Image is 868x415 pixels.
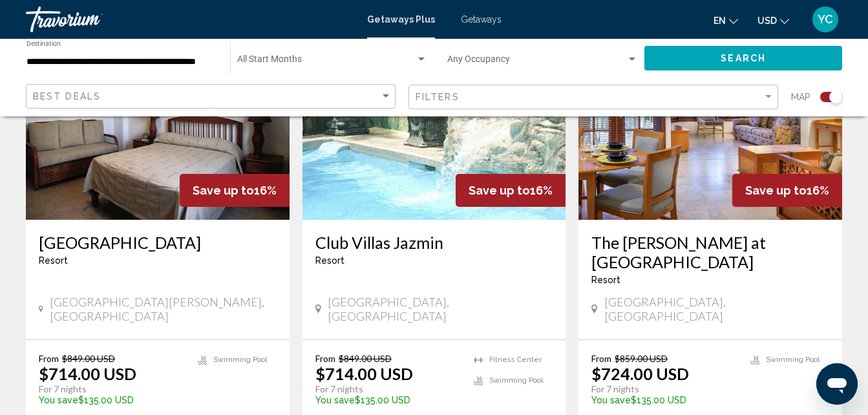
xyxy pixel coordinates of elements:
img: 4859I01L.jpg [26,13,290,220]
iframe: Button to launch messaging window [816,363,858,405]
p: $135.00 USD [591,395,737,405]
span: Search [721,54,766,64]
span: $859.00 USD [615,353,668,364]
button: Change language [714,11,738,30]
span: You save [315,395,355,405]
span: You save [39,395,78,405]
img: 1830O01L.jpg [302,13,566,220]
button: Search [644,46,842,70]
span: Swimming Pool [489,376,543,385]
a: Getaways [461,14,502,25]
a: Travorium [26,6,354,32]
span: Save up to [469,184,530,197]
span: USD [757,16,777,26]
span: Swimming Pool [213,356,267,364]
button: Change currency [757,11,789,30]
a: The [PERSON_NAME] at [GEOGRAPHIC_DATA] [591,233,829,271]
span: Swimming Pool [766,356,820,364]
span: You save [591,395,631,405]
p: For 7 nights [315,383,461,395]
p: $135.00 USD [315,395,461,405]
a: [GEOGRAPHIC_DATA] [39,233,277,252]
span: Resort [39,255,68,266]
span: Save up to [193,184,254,197]
a: Getaways Plus [367,14,435,25]
span: Map [791,88,810,106]
p: $714.00 USD [39,364,136,383]
p: $135.00 USD [39,395,185,405]
span: YC [818,13,833,26]
span: [GEOGRAPHIC_DATA], [GEOGRAPHIC_DATA] [328,295,553,323]
div: 16% [456,174,566,207]
span: Filters [416,92,460,102]
a: Club Villas Jazmin [315,233,553,252]
p: $714.00 USD [315,364,413,383]
button: User Menu [809,6,842,33]
span: From [591,353,611,364]
span: Fitness Center [489,356,542,364]
span: en [714,16,726,26]
p: For 7 nights [591,383,737,395]
span: $849.00 USD [339,353,392,364]
div: 16% [180,174,290,207]
span: Save up to [745,184,807,197]
span: [GEOGRAPHIC_DATA][PERSON_NAME], [GEOGRAPHIC_DATA] [50,295,277,323]
div: 16% [732,174,842,207]
mat-select: Sort by [33,91,392,102]
p: $724.00 USD [591,364,689,383]
span: Resort [591,275,620,285]
span: From [315,353,335,364]
p: For 7 nights [39,383,185,395]
span: $849.00 USD [62,353,115,364]
span: Best Deals [33,91,101,101]
span: Resort [315,255,344,266]
span: From [39,353,59,364]
button: Filter [408,84,778,111]
span: [GEOGRAPHIC_DATA], [GEOGRAPHIC_DATA] [604,295,829,323]
img: A200I01X.jpg [578,13,842,220]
